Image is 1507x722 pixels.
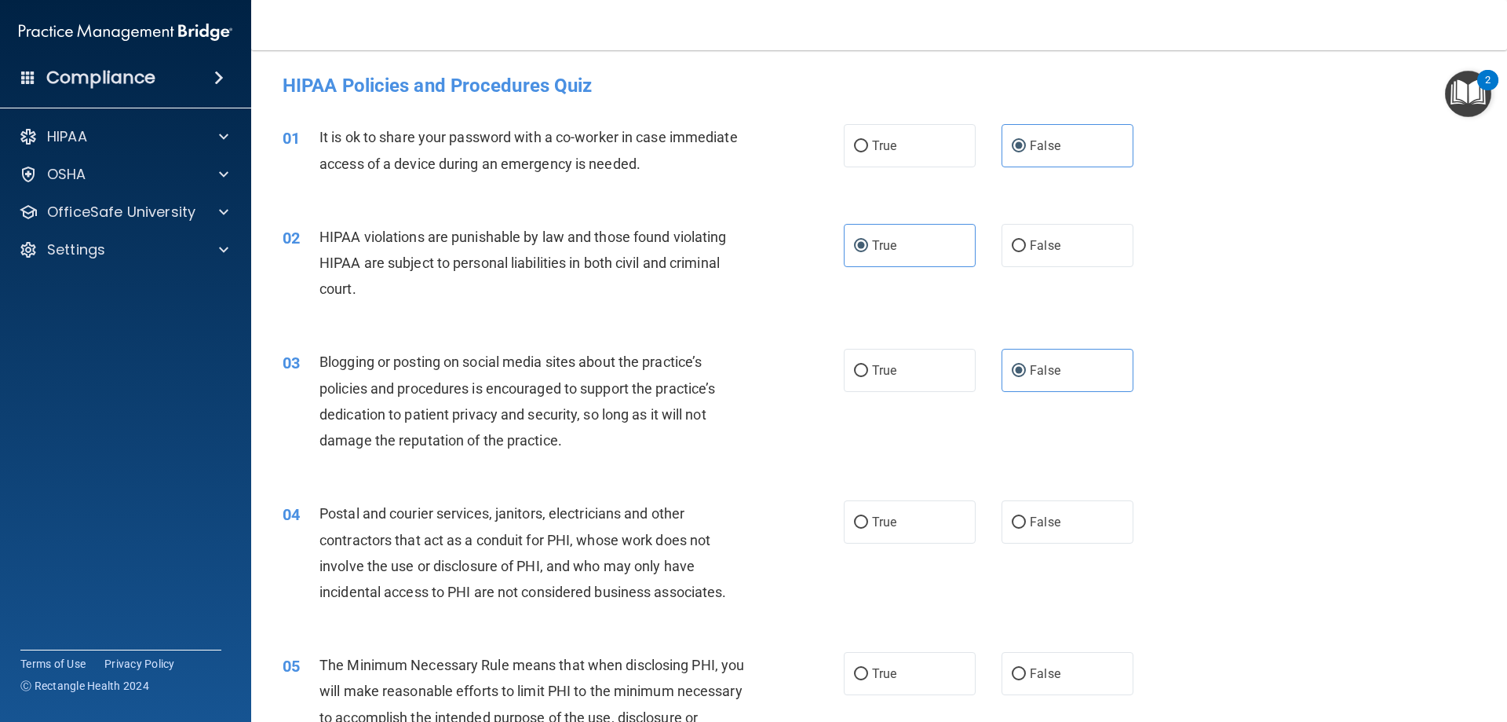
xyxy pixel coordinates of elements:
[319,129,738,171] span: It is ok to share your password with a co-worker in case immediate access of a device during an e...
[283,129,300,148] span: 01
[1030,238,1060,253] span: False
[19,16,232,48] img: PMB logo
[20,678,149,694] span: Ⓒ Rectangle Health 2024
[46,67,155,89] h4: Compliance
[1445,71,1491,117] button: Open Resource Center, 2 new notifications
[872,138,896,153] span: True
[19,240,228,259] a: Settings
[319,229,726,297] span: HIPAA violations are punishable by law and those found violating HIPAA are subject to personal li...
[1012,365,1026,377] input: False
[1030,363,1060,378] span: False
[1030,138,1060,153] span: False
[1030,515,1060,530] span: False
[854,365,868,377] input: True
[854,240,868,252] input: True
[47,165,86,184] p: OSHA
[283,354,300,372] span: 03
[319,354,715,449] span: Blogging or posting on social media sites about the practice’s policies and procedures is encoura...
[283,657,300,676] span: 05
[319,505,726,600] span: Postal and courier services, janitors, electricians and other contractors that act as a conduit f...
[19,165,228,184] a: OSHA
[47,203,195,222] p: OfficeSafe University
[854,669,868,680] input: True
[1235,610,1488,673] iframe: Drift Widget Chat Controller
[283,75,1476,96] h4: HIPAA Policies and Procedures Quiz
[283,505,300,524] span: 04
[1012,141,1026,152] input: False
[1012,240,1026,252] input: False
[854,517,868,529] input: True
[47,240,105,259] p: Settings
[854,141,868,152] input: True
[1012,669,1026,680] input: False
[19,203,228,222] a: OfficeSafe University
[872,666,896,681] span: True
[1030,666,1060,681] span: False
[19,127,228,146] a: HIPAA
[47,127,87,146] p: HIPAA
[872,515,896,530] span: True
[20,656,86,672] a: Terms of Use
[104,656,175,672] a: Privacy Policy
[1012,517,1026,529] input: False
[1485,80,1491,101] div: 2
[283,229,300,247] span: 02
[872,363,896,378] span: True
[872,238,896,253] span: True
